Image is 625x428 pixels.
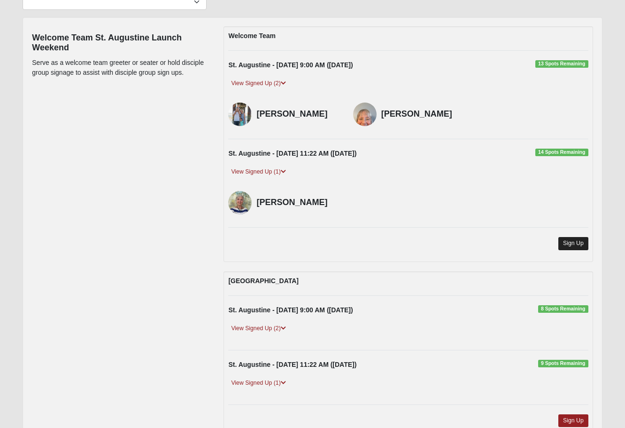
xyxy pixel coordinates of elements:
[32,33,209,53] h4: Welcome Team St. Augustine Launch Weekend
[32,58,209,78] p: Serve as a welcome team greeter or seater or hold disciple group signage to assist with disciple ...
[228,32,276,40] strong: Welcome Team
[228,378,288,388] a: View Signed Up (1)
[535,60,588,68] span: 13 Spots Remaining
[228,277,299,285] strong: [GEOGRAPHIC_DATA]
[558,237,588,250] a: Sign Up
[228,103,252,126] img: Bryson Hendricks
[228,306,353,314] strong: St. Augustine - [DATE] 9:00 AM ([DATE])
[228,167,288,177] a: View Signed Up (1)
[228,79,288,88] a: View Signed Up (2)
[558,414,588,427] a: Sign Up
[381,109,463,119] h4: [PERSON_NAME]
[228,61,353,69] strong: St. Augustine - [DATE] 9:00 AM ([DATE])
[228,191,252,214] img: Marta Tant
[538,305,588,313] span: 8 Spots Remaining
[228,361,356,368] strong: St. Augustine - [DATE] 11:22 AM ([DATE])
[256,109,339,119] h4: [PERSON_NAME]
[535,149,588,156] span: 14 Spots Remaining
[228,150,356,157] strong: St. Augustine - [DATE] 11:22 AM ([DATE])
[256,198,339,208] h4: [PERSON_NAME]
[538,360,588,367] span: 9 Spots Remaining
[353,103,377,126] img: Nancy Welsh
[228,324,288,333] a: View Signed Up (2)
